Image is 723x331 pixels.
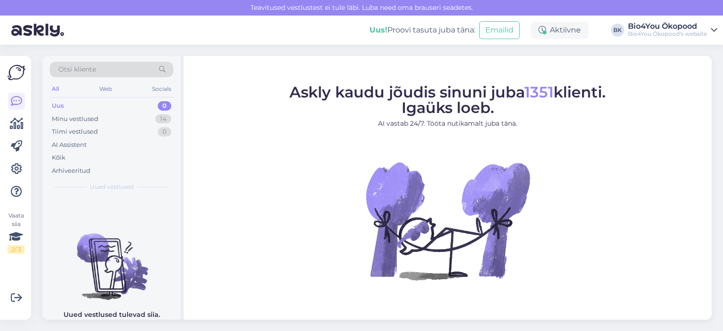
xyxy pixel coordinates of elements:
[158,127,171,137] div: 0
[150,83,173,95] div: Socials
[531,22,588,39] div: Aktiivne
[52,140,87,150] div: AI Assistent
[52,153,65,162] div: Kõik
[8,245,24,254] div: 2 / 3
[611,24,624,37] div: BK
[58,65,96,74] span: Otsi kliente
[628,23,707,30] div: Bio4You Ökopood
[155,114,171,124] div: 14
[524,82,554,101] span: 1351
[370,25,387,34] b: Uus!
[97,83,114,95] div: Web
[52,166,90,176] div: Arhiveeritud
[50,83,61,95] div: All
[8,64,25,81] img: Askly Logo
[8,211,24,254] div: Vaata siia
[479,21,520,39] button: Emailid
[628,23,717,38] a: Bio4You ÖkopoodBio4You Ökopood's website
[52,101,64,111] div: Uus
[628,30,707,38] div: Bio4You Ökopood's website
[90,183,134,191] span: Uued vestlused
[52,127,98,137] div: Tiimi vestlused
[52,114,98,124] div: Minu vestlused
[64,310,160,320] p: Uued vestlused tulevad siia.
[42,217,181,301] img: No chats
[370,24,475,36] div: Proovi tasuta juba täna:
[289,82,606,116] span: Askly kaudu jõudis sinuni juba klienti. Igaüks loeb.
[363,136,532,305] img: No Chat active
[289,118,606,128] p: AI vastab 24/7. Tööta nutikamalt juba täna.
[158,101,171,111] div: 0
